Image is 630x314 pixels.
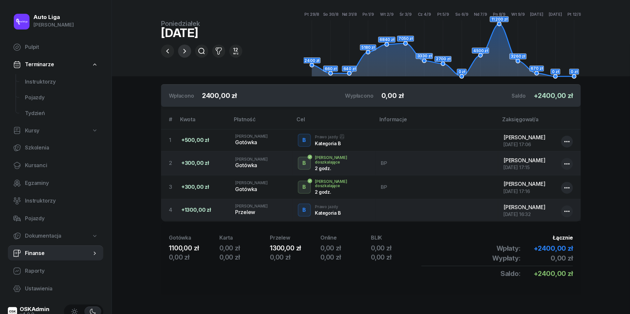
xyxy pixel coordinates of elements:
[323,12,338,17] tspan: So 30/8
[270,234,320,242] div: Przelew
[235,185,287,194] div: Gotówka
[25,285,98,293] span: Ustawienia
[176,115,230,129] th: Kwota
[298,157,311,170] button: B
[320,234,371,242] div: Online
[169,253,219,262] div: 0,00 zł
[456,12,468,17] tspan: So 6/9
[503,181,545,187] span: [PERSON_NAME]
[320,253,371,262] div: 0,00 zł
[33,20,74,29] div: [PERSON_NAME]
[25,161,98,170] span: Kursanci
[418,12,431,17] tspan: Cz 4/9
[315,210,341,216] div: Kategoria B
[512,92,526,100] div: Saldo
[298,204,311,217] button: B
[293,115,376,129] th: Cel
[235,138,287,147] div: Gotówka
[230,115,293,129] th: Płatność
[25,93,98,102] span: Pojazdy
[549,12,562,17] tspan: [DATE]
[8,123,103,138] a: Kursy
[161,20,242,27] div: poniedziałek
[315,141,345,146] div: Kategoria B
[315,134,345,139] div: Prawo jazdy
[20,89,103,105] a: Pojazdy
[25,43,98,51] span: Pulpit
[25,232,61,240] span: Dokumentacja
[8,140,103,156] a: Szkolenia
[298,134,311,147] button: B
[25,126,39,135] span: Kursy
[270,253,320,262] div: 0,00 zł
[497,244,520,253] span: Wpłaty:
[20,306,50,312] div: OSKAdmin
[8,228,103,244] a: Dokumentacja
[233,48,238,52] div: 12
[381,184,493,190] div: BP
[20,105,103,121] a: Tydzień
[511,12,525,17] tspan: Wt 9/9
[25,77,98,86] span: Instruktorzy
[181,206,225,214] div: +1300,00 zł
[25,144,98,152] span: Szkolenia
[503,204,545,210] span: [PERSON_NAME]
[25,197,98,205] span: Instruktorzy
[235,134,268,139] span: [PERSON_NAME]
[345,92,374,100] div: Wypłacono
[25,249,91,258] span: Finanse
[315,155,371,164] div: [PERSON_NAME] doszkalające
[169,159,176,167] div: 2
[235,157,268,162] span: [PERSON_NAME]
[25,109,98,117] span: Tydzień
[8,39,103,55] a: Pulpit
[169,206,176,214] div: 4
[270,244,320,253] div: 1300,00 zł
[400,11,412,17] tspan: Śr 3/9
[8,263,103,279] a: Raporty
[474,12,487,17] tspan: Nd 7/9
[534,270,538,278] span: +
[320,244,371,253] div: 0,00 zł
[298,181,311,194] button: B
[503,165,530,170] span: [DATE] 17:15
[437,12,449,17] tspan: Pt 5/9
[169,183,176,191] div: 3
[169,234,219,242] div: Gotówka
[421,234,573,242] div: Łącznie
[169,92,194,100] div: Wpłacono
[181,159,225,167] div: +300,00 zł
[362,12,374,17] tspan: Pn 1/9
[25,179,98,187] span: Egzaminy
[371,244,421,253] div: 0,00 zł
[503,188,530,194] span: [DATE] 17:16
[8,211,103,226] a: Pojazdy
[229,45,242,58] button: 12wrz
[8,245,103,261] a: Finanse
[8,193,103,209] a: Instruktorzy
[235,180,268,185] span: [PERSON_NAME]
[315,179,371,188] div: [PERSON_NAME] doszkalające
[219,253,270,262] div: 0,00 zł
[305,12,319,17] tspan: Pt 29/8
[534,245,538,252] span: +
[25,267,98,275] span: Raporty
[235,204,268,208] span: [PERSON_NAME]
[219,244,270,253] div: 0,00 zł
[8,281,103,296] a: Ustawienia
[530,12,543,17] tspan: [DATE]
[381,160,493,167] div: BP
[300,135,309,146] div: B
[219,234,270,242] div: Karta
[503,134,545,141] span: [PERSON_NAME]
[380,12,394,17] tspan: Wt 2/9
[161,27,242,39] div: [DATE]
[315,189,349,195] div: 2 godz.
[493,12,506,17] tspan: Pn 8/9
[161,115,176,129] th: #
[503,211,531,217] span: [DATE] 16:32
[8,158,103,173] a: Kursanci
[315,205,341,209] div: Prawo jazdy
[169,244,219,253] div: 1100,00 zł
[498,115,581,129] th: Zaksięgował/a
